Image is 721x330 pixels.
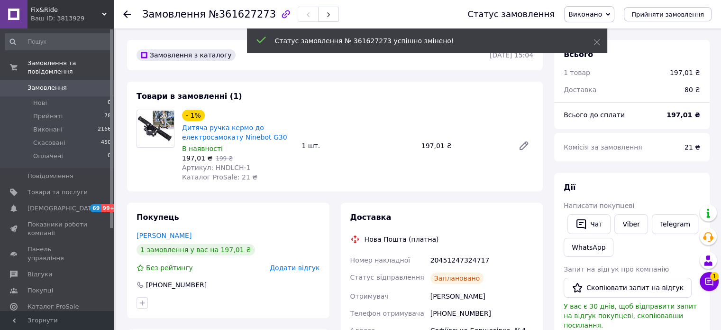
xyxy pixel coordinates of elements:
[27,204,98,213] span: [DEMOGRAPHIC_DATA]
[27,59,114,76] span: Замовлення та повідомлення
[564,143,642,151] span: Комісія за замовлення
[182,154,212,162] span: 197,01 ₴
[564,202,634,209] span: Написати покупцеві
[216,155,233,162] span: 199 ₴
[350,292,389,300] span: Отримувач
[137,213,179,222] span: Покупець
[137,49,236,61] div: Замовлення з каталогу
[27,172,73,180] span: Повідомлення
[418,139,511,152] div: 197,01 ₴
[564,69,590,76] span: 1 товар
[182,110,205,121] div: - 1%
[182,173,257,181] span: Каталог ProSale: 21 ₴
[298,139,417,152] div: 1 шт.
[430,273,484,284] div: Заплановано
[429,252,535,269] div: 20451247324717
[101,204,117,212] span: 99+
[564,183,575,192] span: Дії
[142,9,206,20] span: Замовлення
[270,264,319,272] span: Додати відгук
[652,214,698,234] a: Telegram
[108,152,111,160] span: 0
[209,9,276,20] span: №361627273
[137,111,174,147] img: Дитяча ручка кермо до електросамокату Ninebot G30
[27,188,88,197] span: Товари та послуги
[666,111,700,119] b: 197,01 ₴
[33,99,47,107] span: Нові
[101,139,111,147] span: 450
[564,302,697,329] span: У вас є 30 днів, щоб відправити запит на відгук покупцеві, скопіювавши посилання.
[33,139,65,147] span: Скасовані
[429,305,535,322] div: [PHONE_NUMBER]
[564,111,625,119] span: Всього до сплати
[564,238,613,257] a: WhatsApp
[564,86,596,94] span: Доставка
[568,10,602,18] span: Виконано
[5,33,112,50] input: Пошук
[350,310,424,317] span: Телефон отримувача
[514,136,533,155] a: Редагувати
[90,204,101,212] span: 69
[700,272,719,291] button: Чат з покупцем1
[684,143,700,151] span: 21 ₴
[27,270,52,279] span: Відгуки
[146,264,193,272] span: Без рейтингу
[27,245,88,262] span: Панель управління
[145,280,208,290] div: [PHONE_NUMBER]
[33,112,63,121] span: Прийняті
[108,99,111,107] span: 0
[31,14,114,23] div: Ваш ID: 3813929
[182,124,287,141] a: Дитяча ручка кермо до електросамокату Ninebot G30
[350,273,424,281] span: Статус відправлення
[624,7,712,21] button: Прийняти замовлення
[362,235,441,244] div: Нова Пошта (платна)
[182,164,250,171] span: Артикул: HNDLCH-1
[27,302,79,311] span: Каталог ProSale
[429,288,535,305] div: [PERSON_NAME]
[137,232,192,239] a: [PERSON_NAME]
[467,9,555,19] div: Статус замовлення
[670,68,700,77] div: 197,01 ₴
[27,220,88,237] span: Показники роботи компанії
[567,214,611,234] button: Чат
[123,9,131,19] div: Повернутися назад
[137,92,242,101] span: Товари в замовленні (1)
[137,244,255,255] div: 1 замовлення у вас на 197,01 ₴
[679,79,706,100] div: 80 ₴
[33,125,63,134] span: Виконані
[564,265,669,273] span: Запит на відгук про компанію
[350,256,411,264] span: Номер накладної
[27,286,53,295] span: Покупці
[104,112,111,121] span: 78
[27,84,67,92] span: Замовлення
[564,278,692,298] button: Скопіювати запит на відгук
[614,214,648,234] a: Viber
[350,213,392,222] span: Доставка
[710,272,719,281] span: 1
[98,125,111,134] span: 2166
[33,152,63,160] span: Оплачені
[31,6,102,14] span: Fix&Ride
[275,36,570,46] div: Статус замовлення № 361627273 успішно змінено!
[182,145,223,152] span: В наявності
[631,11,704,18] span: Прийняти замовлення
